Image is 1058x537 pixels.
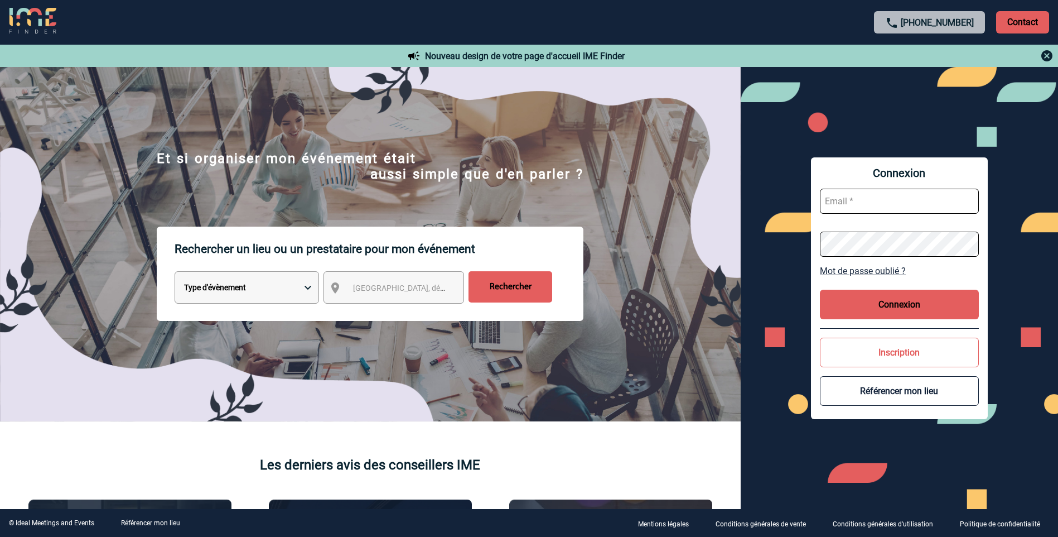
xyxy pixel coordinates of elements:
[996,11,1049,33] p: Contact
[951,518,1058,529] a: Politique de confidentialité
[175,227,583,271] p: Rechercher un lieu ou un prestataire pour mon événement
[820,290,979,319] button: Connexion
[468,271,552,303] input: Rechercher
[820,376,979,406] button: Référencer mon lieu
[824,518,951,529] a: Conditions générales d'utilisation
[121,519,180,527] a: Référencer mon lieu
[638,520,689,528] p: Mentions légales
[629,518,707,529] a: Mentions légales
[960,520,1040,528] p: Politique de confidentialité
[353,284,508,293] span: [GEOGRAPHIC_DATA], département, région...
[820,166,979,180] span: Connexion
[820,266,979,276] a: Mot de passe oublié ?
[820,189,979,214] input: Email *
[833,520,933,528] p: Conditions générales d'utilisation
[716,520,806,528] p: Conditions générales de vente
[9,519,94,527] div: © Ideal Meetings and Events
[885,16,898,30] img: call-24-px.png
[707,518,824,529] a: Conditions générales de vente
[901,17,974,28] a: [PHONE_NUMBER]
[820,338,979,367] button: Inscription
